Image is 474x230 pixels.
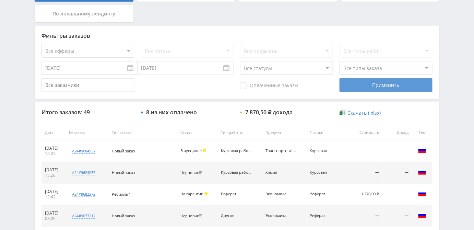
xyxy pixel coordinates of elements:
[35,5,133,22] div: По локальному лендингу
[42,78,134,92] input: Все заказчики
[204,192,208,195] span: Холд
[72,192,95,197] div: a24#9682272
[72,170,95,175] div: a24#9684057
[418,211,426,219] img: rus.png
[177,125,217,140] th: Статус
[66,125,108,140] th: № заказа
[348,110,381,116] span: Скачать (.xlsx)
[351,205,383,227] td: —
[45,210,62,216] div: [DATE]
[72,148,95,154] div: a24#9684957
[340,78,432,92] div: Применить
[45,151,62,157] div: 16:07
[351,162,383,184] td: —
[45,194,62,200] div: 13:42
[221,149,252,153] div: Курсовая работа
[307,125,351,140] th: Потоки
[221,170,252,175] div: Курсовая работа
[45,173,62,178] div: 15:26
[383,125,412,140] th: Доход
[108,125,177,140] th: Тип заказа
[45,216,62,221] div: 08:09
[351,184,383,205] td: 1 270,00 ₽
[180,148,202,153] span: В аукционе
[310,170,341,175] div: Курсовая
[383,162,412,184] td: —
[112,213,135,218] span: Новый заказ
[180,214,204,218] div: Черновик
[221,214,252,218] div: Другое
[72,213,95,219] div: a24#9677212
[351,125,383,140] th: Стоимость
[412,125,432,140] th: Гео
[340,110,381,116] a: Скачать (.xlsx)
[240,82,298,89] span: Оплаченные заказы
[112,148,135,153] span: Новый заказ
[42,125,66,140] th: Дата
[203,149,206,152] span: Холд
[310,214,341,218] div: Реферат
[262,125,307,140] th: Предмет
[42,109,134,115] div: Итого заказов: 49
[112,192,131,197] span: Ребиллы 1
[265,170,296,175] div: Химия
[221,192,252,196] div: Реферат
[351,140,383,162] td: —
[245,109,293,115] div: 7 870,50 ₽ дохода
[265,192,296,196] div: Экономика
[180,191,203,196] span: На гарантии
[265,214,296,218] div: Экономика
[42,33,432,39] div: Фильтры заказов
[383,184,412,205] td: —
[45,146,62,151] div: [DATE]
[418,146,426,154] img: rus.png
[217,125,262,140] th: Тип работы
[45,189,62,194] div: [DATE]
[310,149,341,153] div: Курсовая
[310,192,341,196] div: Реферат
[418,189,426,198] img: rus.png
[146,109,197,115] div: 8 из них оплачено
[265,149,296,153] div: Транспортные средства
[340,109,345,116] img: xlsx
[45,167,62,173] div: [DATE]
[112,170,135,175] span: Новый заказ
[418,168,426,176] img: rus.png
[383,205,412,227] td: —
[383,140,412,162] td: —
[180,171,204,175] div: Черновик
